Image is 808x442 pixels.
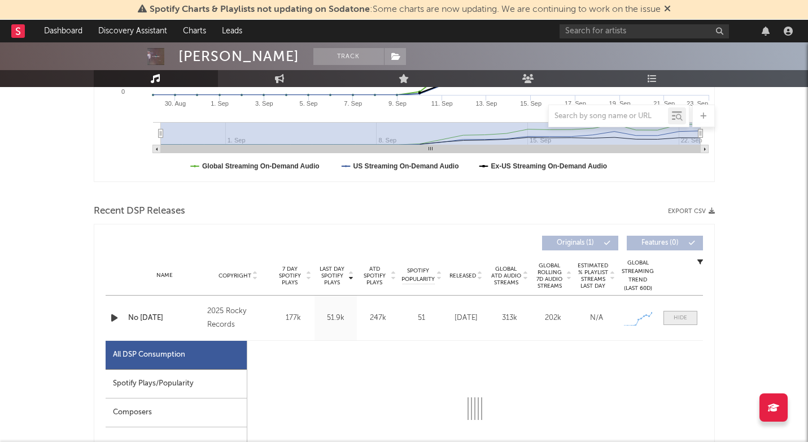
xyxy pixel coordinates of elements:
[447,313,485,324] div: [DATE]
[121,88,124,95] text: 0
[106,398,247,427] div: Composers
[207,305,269,332] div: 2025 Rocky Records
[578,262,609,289] span: Estimated % Playlist Streams Last Day
[634,240,686,246] span: Features ( 0 )
[175,20,214,42] a: Charts
[431,100,452,107] text: 11. Sep
[542,236,618,250] button: Originals(1)
[402,313,442,324] div: 51
[178,48,299,65] div: [PERSON_NAME]
[128,271,202,280] div: Name
[668,208,715,215] button: Export CSV
[36,20,90,42] a: Dashboard
[150,5,370,14] span: Spotify Charts & Playlists not updating on Sodatone
[475,100,497,107] text: 13. Sep
[211,100,229,107] text: 1. Sep
[344,100,362,107] text: 7. Sep
[627,236,703,250] button: Features(0)
[106,370,247,398] div: Spotify Plays/Popularity
[680,137,702,144] text: 22. Sep
[164,100,185,107] text: 30. Aug
[609,100,630,107] text: 19. Sep
[275,266,305,286] span: 7 Day Spotify Plays
[449,272,476,279] span: Released
[534,313,572,324] div: 202k
[317,313,354,324] div: 51.9k
[317,266,347,286] span: Last Day Spotify Plays
[653,100,675,107] text: 21. Sep
[578,313,615,324] div: N/A
[275,313,312,324] div: 177k
[491,266,522,286] span: Global ATD Audio Streams
[360,266,390,286] span: ATD Spotify Plays
[353,162,458,170] text: US Streaming On-Demand Audio
[687,100,708,107] text: 23. Sep
[560,24,729,38] input: Search for artists
[491,313,529,324] div: 313k
[255,100,273,107] text: 3. Sep
[150,5,661,14] span: : Some charts are now updating. We are continuing to work on the issue
[401,267,435,284] span: Spotify Popularity
[214,20,250,42] a: Leads
[299,100,317,107] text: 5. Sep
[549,240,601,246] span: Originals ( 1 )
[90,20,175,42] a: Discovery Assistant
[664,5,671,14] span: Dismiss
[621,259,655,293] div: Global Streaming Trend (Last 60D)
[219,272,251,279] span: Copyright
[549,112,668,121] input: Search by song name or URL
[534,262,565,289] span: Global Rolling 7D Audio Streams
[520,100,541,107] text: 15. Sep
[106,341,247,370] div: All DSP Consumption
[388,100,407,107] text: 9. Sep
[360,313,396,324] div: 247k
[113,348,185,362] div: All DSP Consumption
[202,162,320,170] text: Global Streaming On-Demand Audio
[94,205,185,218] span: Recent DSP Releases
[564,100,586,107] text: 17. Sep
[313,48,384,65] button: Track
[128,313,202,324] a: No [DATE]
[491,162,607,170] text: Ex-US Streaming On-Demand Audio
